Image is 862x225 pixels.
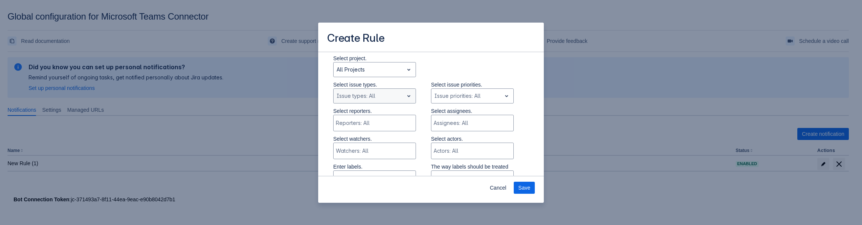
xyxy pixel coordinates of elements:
[333,81,416,88] p: Select issue types.
[431,81,514,88] p: Select issue priorities.
[333,163,416,170] p: Enter labels.
[327,32,385,46] h3: Create Rule
[404,65,413,74] span: open
[431,107,514,115] p: Select assignees.
[502,91,511,100] span: open
[404,173,413,182] span: open
[431,163,514,170] p: The way labels should be treated
[485,182,511,194] button: Cancel
[518,182,530,194] span: Save
[404,91,413,100] span: open
[333,55,416,62] p: Select project.
[318,52,544,176] div: Scrollable content
[333,107,416,115] p: Select reporters.
[502,173,511,182] span: open
[431,135,514,143] p: Select actors.
[333,135,416,143] p: Select watchers.
[514,182,535,194] button: Save
[490,182,506,194] span: Cancel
